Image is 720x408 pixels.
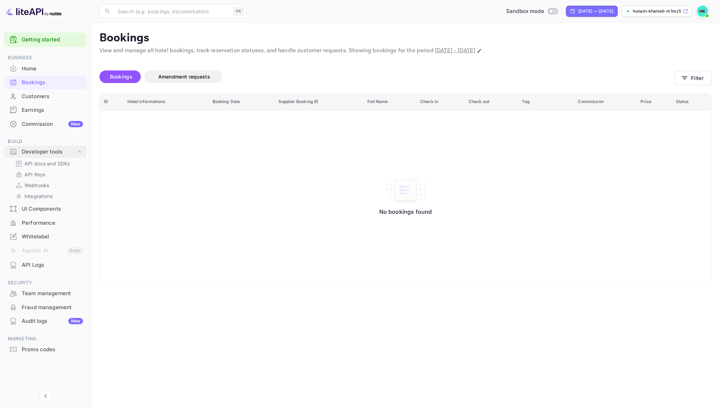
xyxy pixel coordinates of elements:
[22,346,83,354] div: Promo codes
[4,202,86,215] a: UI Components
[4,258,86,272] div: API Logs
[4,103,86,117] div: Earnings
[379,208,432,215] p: No bookings found
[22,65,83,73] div: Home
[22,120,83,128] div: Commission
[4,301,86,314] a: Fraud management
[4,287,86,300] a: Team management
[4,103,86,116] a: Earnings
[22,205,83,213] div: UI Components
[13,191,84,201] div: Integrations
[503,7,560,15] div: Switch to Production mode
[99,31,712,45] p: Bookings
[99,47,712,55] p: View and manage all hotel bookings, track reservation statuses, and handle customer requests. Sho...
[22,148,76,156] div: Developer tools
[363,93,416,110] th: Full Name
[22,106,83,114] div: Earnings
[15,160,81,167] a: API docs and SDKs
[633,8,681,14] p: hunain-khaleeli-m1mz5....
[68,121,83,127] div: New
[100,93,711,284] table: booking table
[574,93,636,110] th: Commission
[4,90,86,103] a: Customers
[4,54,86,62] span: Business
[274,93,363,110] th: Supplier Booking ID
[22,233,83,241] div: Whitelabel
[4,335,86,343] span: Marketing
[506,7,544,15] span: Sandbox mode
[4,279,86,287] span: Security
[15,171,81,178] a: API Keys
[110,74,132,80] span: Bookings
[68,318,83,324] div: New
[113,4,230,18] input: Search (e.g. bookings, documentation)
[4,343,86,356] div: Promo codes
[22,317,83,325] div: Audit logs
[25,171,45,178] p: API Keys
[13,180,84,190] div: Webhooks
[25,182,49,189] p: Webhooks
[672,93,712,110] th: Status
[4,314,86,328] div: Audit logsNew
[22,79,83,87] div: Bookings
[385,175,427,205] img: No bookings found
[233,7,244,16] div: ⌘K
[22,261,83,269] div: API Logs
[697,6,708,17] img: Hunain Khaleeli
[416,93,464,110] th: Check in
[4,216,86,230] div: Performance
[4,287,86,300] div: Team management
[22,93,83,101] div: Customers
[4,230,86,243] a: Whitelabel
[4,62,86,76] div: Home
[6,6,62,17] img: LiteAPI logo
[4,202,86,216] div: UI Components
[4,314,86,327] a: Audit logsNew
[464,93,518,110] th: Check out
[578,8,613,14] div: [DATE] — [DATE]
[22,290,83,298] div: Team management
[4,117,86,130] a: CommissionNew
[13,169,84,179] div: API Keys
[4,117,86,131] div: CommissionNew
[518,93,574,110] th: Tag
[13,158,84,169] div: API docs and SDKs
[99,70,674,83] div: account-settings tabs
[22,304,83,312] div: Fraud management
[476,47,483,54] button: Change date range
[4,62,86,75] a: Home
[435,47,475,54] span: [DATE] - [DATE]
[4,343,86,356] a: Promo codes
[100,93,123,110] th: ID
[4,146,86,158] div: Developer tools
[123,93,208,110] th: Hotel informations
[4,258,86,271] a: API Logs
[208,93,274,110] th: Booking Date
[22,36,83,44] a: Getting started
[4,216,86,229] a: Performance
[4,33,86,47] div: Getting started
[22,219,83,227] div: Performance
[25,192,53,200] p: Integrations
[636,93,671,110] th: Price
[15,182,81,189] a: Webhooks
[158,74,210,80] span: Amendment requests
[4,301,86,314] div: Fraud management
[25,160,70,167] p: API docs and SDKs
[4,76,86,89] a: Bookings
[4,138,86,145] span: Build
[39,390,52,402] button: Collapse navigation
[15,192,81,200] a: Integrations
[674,71,712,85] button: Filter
